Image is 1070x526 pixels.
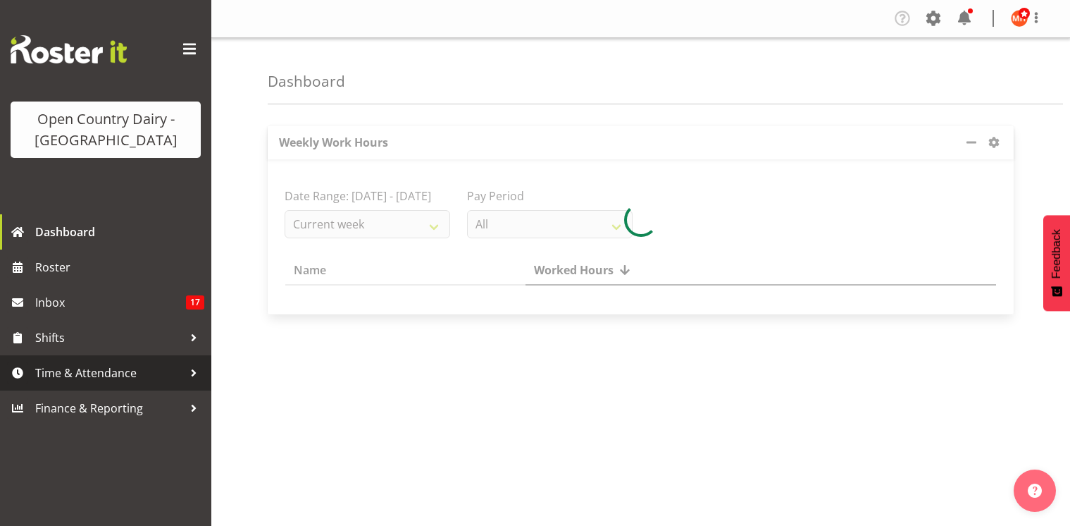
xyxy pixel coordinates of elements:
[25,109,187,151] div: Open Country Dairy - [GEOGRAPHIC_DATA]
[186,295,204,310] span: 17
[11,35,127,63] img: Rosterit website logo
[1043,215,1070,311] button: Feedback - Show survey
[35,257,204,278] span: Roster
[35,327,183,348] span: Shifts
[1011,10,1028,27] img: milkreception-horotiu8286.jpg
[1028,484,1042,498] img: help-xxl-2.png
[268,73,345,90] h4: Dashboard
[35,398,183,419] span: Finance & Reporting
[1050,229,1063,279] span: Feedback
[35,221,204,243] span: Dashboard
[35,292,186,313] span: Inbox
[35,362,183,384] span: Time & Attendance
